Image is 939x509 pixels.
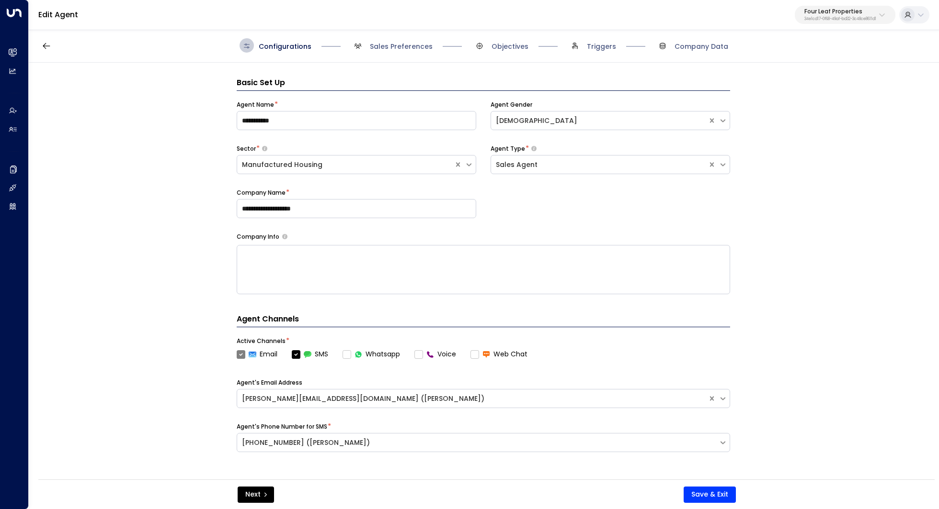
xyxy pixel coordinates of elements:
label: Agent's Phone Number for SMS [237,422,327,431]
div: [PERSON_NAME][EMAIL_ADDRESS][DOMAIN_NAME] ([PERSON_NAME]) [242,394,703,404]
label: Agent's Email Address [237,378,302,387]
button: Provide a brief overview of your company, including your industry, products or services, and any ... [282,234,287,239]
label: Web Chat [470,349,527,359]
span: Objectives [492,42,528,51]
label: SMS [292,349,328,359]
div: [PHONE_NUMBER] ([PERSON_NAME]) [242,438,714,448]
label: Email [237,349,277,359]
label: Company Name [237,188,286,197]
span: Sales Preferences [370,42,433,51]
button: Select whether your copilot will handle inquiries directly from leads or from brokers representin... [531,145,537,152]
label: Whatsapp [343,349,400,359]
span: Triggers [587,42,616,51]
label: Agent Gender [491,100,532,109]
h3: Basic Set Up [237,77,730,91]
button: Save & Exit [684,487,736,503]
label: Active Channels [237,337,286,345]
div: Sales Agent [496,160,703,170]
button: Next [238,487,274,503]
label: Company Info [237,232,279,241]
p: Four Leaf Properties [804,9,876,14]
button: Select whether your copilot will handle inquiries directly from leads or from brokers representin... [262,145,267,152]
p: 34e1cd17-0f68-49af-bd32-3c48ce8611d1 [804,17,876,21]
label: Voice [414,349,456,359]
label: Agent Type [491,144,525,153]
div: [DEMOGRAPHIC_DATA] [496,116,703,126]
label: Agent Name [237,100,274,109]
h4: Agent Channels [237,313,730,327]
button: Four Leaf Properties34e1cd17-0f68-49af-bd32-3c48ce8611d1 [795,6,895,24]
span: Company Data [675,42,728,51]
span: Configurations [259,42,311,51]
label: Sector [237,144,256,153]
div: Manufactured Housing [242,160,449,170]
a: Edit Agent [38,9,78,20]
